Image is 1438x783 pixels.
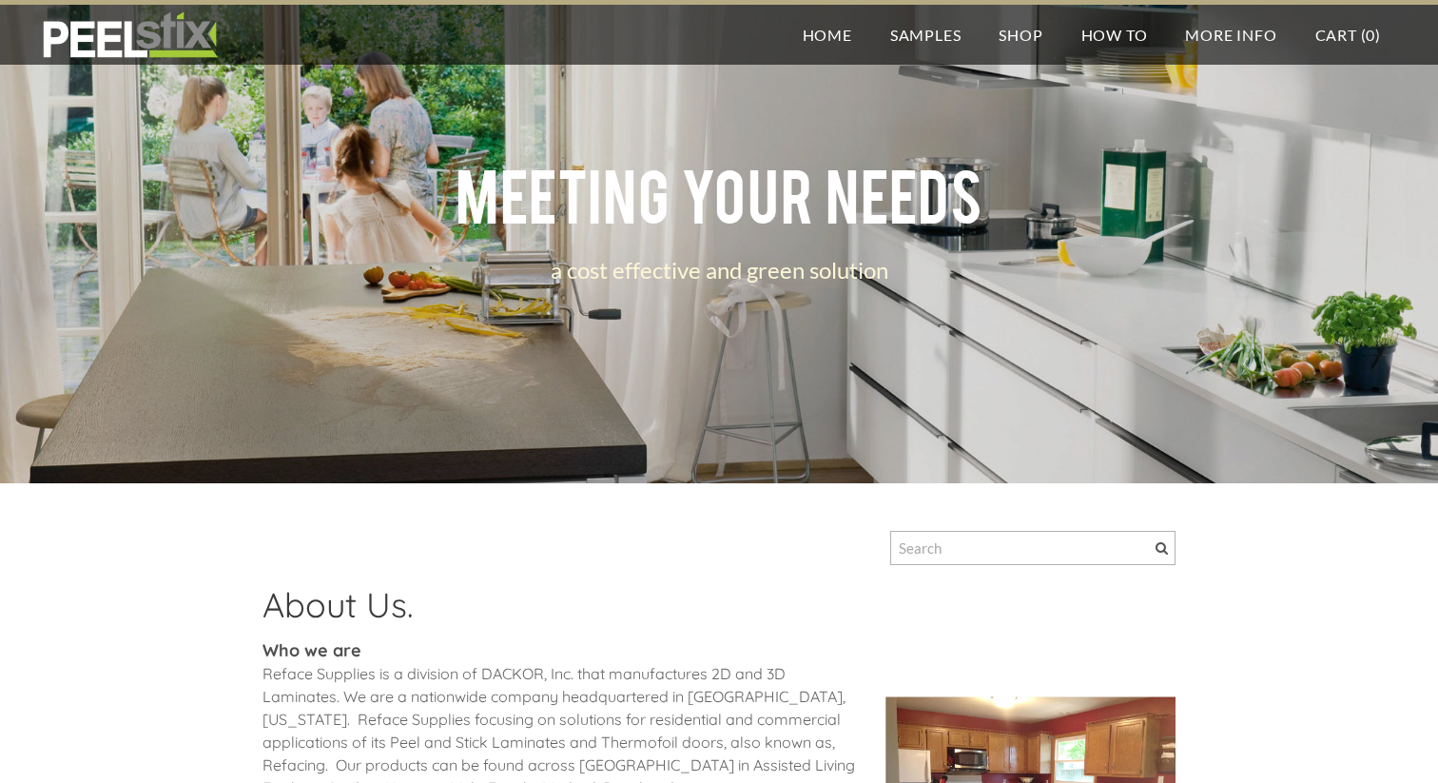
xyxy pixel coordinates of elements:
[980,5,1061,65] a: Shop
[262,584,857,639] h2: About Us.
[871,5,981,65] a: Samples
[1166,5,1295,65] a: More Info
[1366,26,1375,44] span: 0
[551,256,888,284] font: a cost effective and green solution
[1062,5,1167,65] a: How To
[890,531,1176,565] input: Search
[784,5,871,65] a: Home
[262,639,361,661] strong: Who we are
[456,153,982,232] span: meeting your needs
[38,11,222,59] img: REFACE SUPPLIES
[1156,542,1168,555] span: Search
[1296,5,1400,65] a: Cart (0)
